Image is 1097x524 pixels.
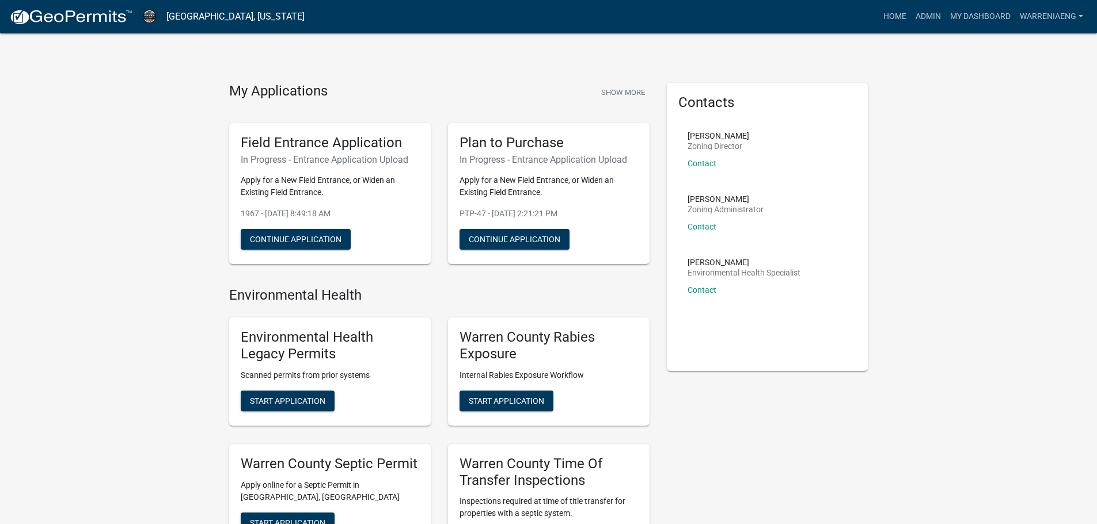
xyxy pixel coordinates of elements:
[678,94,857,111] h5: Contacts
[241,208,419,220] p: 1967 - [DATE] 8:49:18 AM
[946,6,1015,28] a: My Dashboard
[460,154,638,165] h6: In Progress - Entrance Application Upload
[688,258,800,266] p: [PERSON_NAME]
[241,229,351,250] button: Continue Application
[460,456,638,489] h5: Warren County Time Of Transfer Inspections
[460,329,638,362] h5: Warren County Rabies Exposure
[1015,6,1088,28] a: WarrenIAEng
[688,222,716,231] a: Contact
[688,205,764,213] p: Zoning Administrator
[250,396,325,405] span: Start Application
[688,159,716,168] a: Contact
[688,132,749,140] p: [PERSON_NAME]
[241,456,419,472] h5: Warren County Septic Permit
[460,495,638,519] p: Inspections required at time of title transfer for properties with a septic system.
[142,9,157,24] img: Warren County, Iowa
[460,135,638,151] h5: Plan to Purchase
[460,391,553,411] button: Start Application
[241,479,419,503] p: Apply online for a Septic Permit in [GEOGRAPHIC_DATA], [GEOGRAPHIC_DATA]
[229,83,328,100] h4: My Applications
[460,369,638,381] p: Internal Rabies Exposure Workflow
[688,269,800,277] p: Environmental Health Specialist
[241,391,335,411] button: Start Application
[229,287,650,304] h4: Environmental Health
[241,329,419,362] h5: Environmental Health Legacy Permits
[911,6,946,28] a: Admin
[241,174,419,198] p: Apply for a New Field Entrance, or Widen an Existing Field Entrance.
[460,229,570,250] button: Continue Application
[688,285,716,294] a: Contact
[688,195,764,203] p: [PERSON_NAME]
[688,142,749,150] p: Zoning Director
[241,154,419,165] h6: In Progress - Entrance Application Upload
[241,135,419,151] h5: Field Entrance Application
[166,7,305,26] a: [GEOGRAPHIC_DATA], [US_STATE]
[460,174,638,198] p: Apply for a New Field Entrance, or Widen an Existing Field Entrance.
[241,369,419,381] p: Scanned permits from prior systems
[597,83,650,102] button: Show More
[460,208,638,220] p: PTP-47 - [DATE] 2:21:21 PM
[879,6,911,28] a: Home
[469,396,544,405] span: Start Application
